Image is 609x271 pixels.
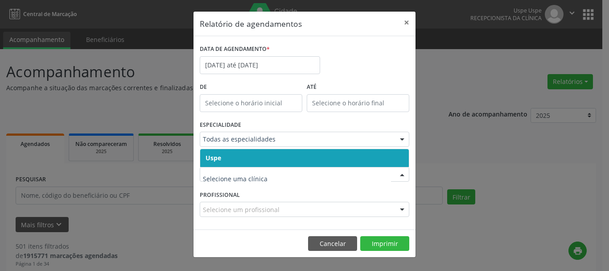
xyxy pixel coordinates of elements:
label: De [200,80,302,94]
input: Selecione o horário final [307,94,409,112]
button: Imprimir [360,236,409,251]
button: Close [398,12,416,33]
input: Selecione uma clínica [203,170,391,188]
span: Todas as especialidades [203,135,391,144]
input: Selecione uma data ou intervalo [200,56,320,74]
h5: Relatório de agendamentos [200,18,302,29]
label: DATA DE AGENDAMENTO [200,42,270,56]
label: ESPECIALIDADE [200,118,241,132]
label: ATÉ [307,80,409,94]
button: Cancelar [308,236,357,251]
span: Selecione um profissional [203,205,280,214]
input: Selecione o horário inicial [200,94,302,112]
label: PROFISSIONAL [200,188,240,202]
span: Uspe [206,154,221,162]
